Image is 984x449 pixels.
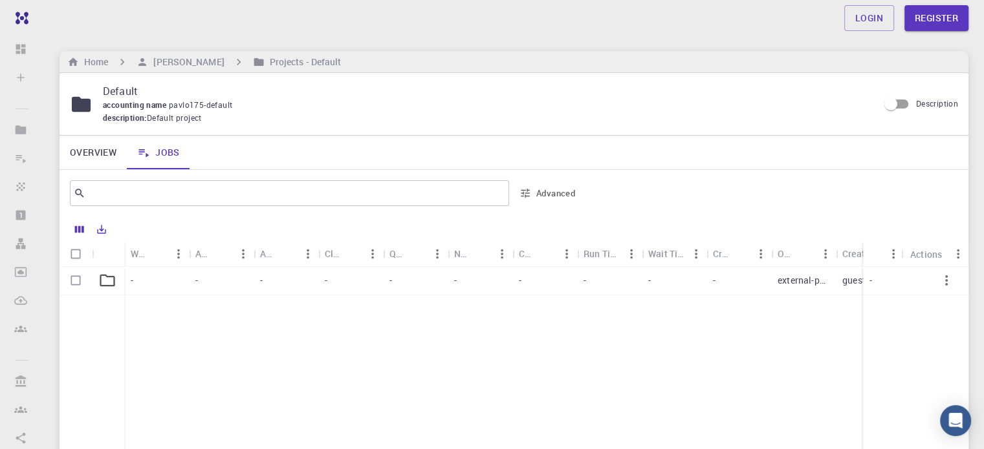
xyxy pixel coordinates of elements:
div: Application Version [260,241,277,266]
div: Created [713,241,730,266]
button: Menu [815,244,836,264]
p: - [713,274,716,287]
div: Workflow Name [131,241,148,266]
div: Cores [519,241,536,266]
button: Advanced [514,183,582,204]
span: pavlo175-default [169,99,237,110]
div: Creator [842,241,873,266]
p: - [869,274,872,287]
a: Jobs [127,136,190,169]
button: Menu [686,244,706,264]
div: Open Intercom Messenger [940,405,971,436]
button: Menu [948,244,968,264]
div: Actions [904,242,968,267]
div: Nodes [454,241,471,266]
button: Export [91,219,113,240]
div: Queue [389,241,406,266]
button: Menu [233,244,254,264]
button: Menu [750,244,771,264]
div: Cluster [318,241,383,266]
p: guest [842,274,866,287]
div: Icon [92,242,124,267]
span: accounting name [103,99,169,110]
div: Application [195,241,212,266]
h6: Home [79,55,108,69]
button: Sort [406,244,427,264]
button: Columns [69,219,91,240]
p: - [131,274,133,287]
button: Sort [471,244,492,264]
div: Wait Time [648,241,686,266]
button: Sort [730,244,750,264]
div: Queue [383,241,448,266]
button: Menu [362,244,383,264]
p: - [195,274,198,287]
p: external-public [778,274,829,287]
a: Login [844,5,894,31]
p: - [389,274,392,287]
button: Sort [869,244,890,264]
div: Cluster [325,241,342,266]
p: - [454,274,457,287]
div: Application Version [254,241,318,266]
button: Sort [148,244,168,264]
p: - [260,274,263,287]
p: - [648,274,651,287]
div: Run Time [584,241,621,266]
span: Default project [147,112,202,125]
button: Sort [212,244,233,264]
nav: breadcrumb [65,55,344,69]
span: Description [916,98,958,109]
p: - [584,274,586,287]
img: logo [10,12,28,25]
div: Created [706,241,771,266]
button: Menu [621,244,642,264]
button: Menu [168,244,189,264]
button: Menu [427,244,448,264]
button: Sort [794,244,815,264]
a: Overview [60,136,127,169]
div: Status [863,242,904,267]
div: Owner [778,241,794,266]
p: - [519,274,521,287]
span: description : [103,112,147,125]
p: Default [103,83,868,99]
button: Sort [342,244,362,264]
button: Menu [298,244,318,264]
button: Menu [556,244,577,264]
div: Owner [771,241,836,266]
button: Menu [883,244,904,264]
button: Sort [536,244,556,264]
p: - [325,274,327,287]
div: Run Time [577,241,642,266]
div: Actions [910,242,942,267]
div: Wait Time [642,241,706,266]
button: Sort [277,244,298,264]
h6: [PERSON_NAME] [148,55,224,69]
div: Cores [512,241,577,266]
div: Workflow Name [124,241,189,266]
div: Application [189,241,254,266]
button: Menu [492,244,512,264]
h6: Projects - Default [265,55,342,69]
div: Nodes [448,241,512,266]
a: Register [904,5,968,31]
